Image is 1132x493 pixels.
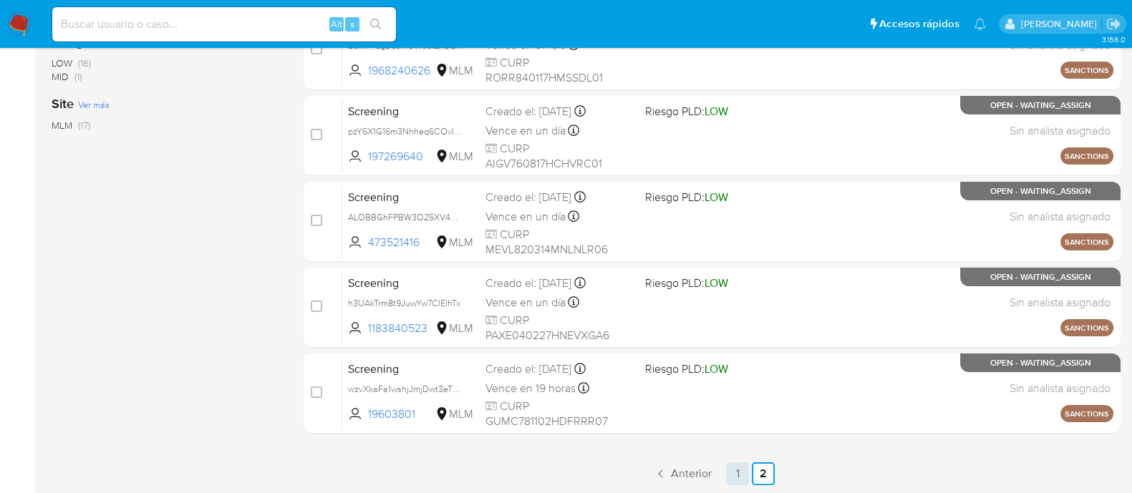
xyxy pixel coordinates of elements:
[361,14,390,34] button: search-icon
[1020,17,1101,31] p: anamaria.arriagasanchez@mercadolibre.com.mx
[52,15,396,34] input: Buscar usuario o caso...
[1106,16,1121,31] a: Salir
[1101,34,1125,45] span: 3.156.0
[879,16,959,31] span: Accesos rápidos
[350,17,354,31] span: s
[974,18,986,30] a: Notificaciones
[331,17,342,31] span: Alt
